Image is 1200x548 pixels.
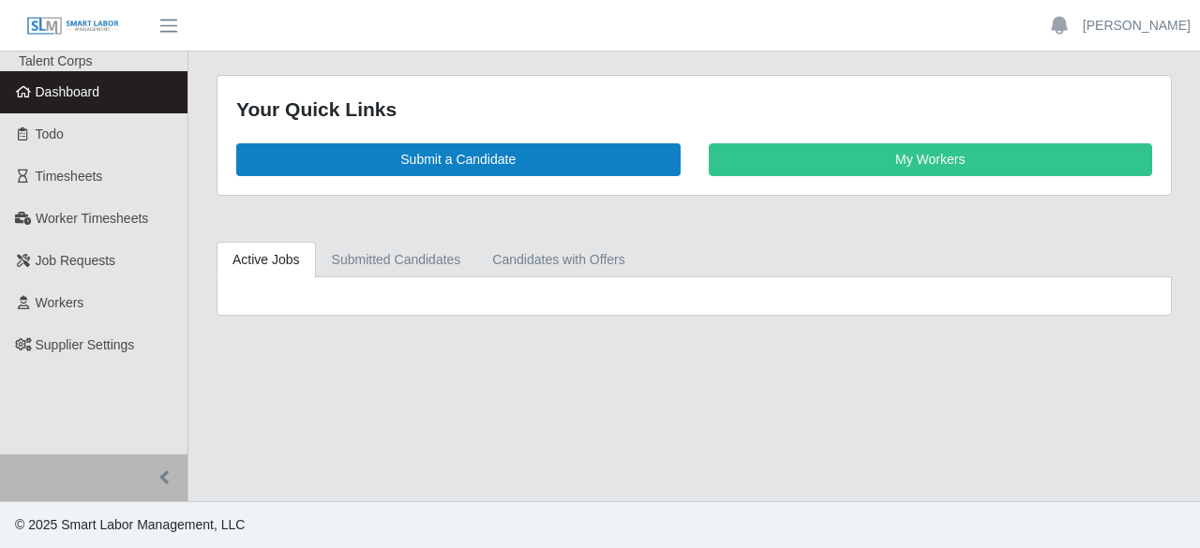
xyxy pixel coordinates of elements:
span: Dashboard [36,84,100,99]
span: Job Requests [36,253,116,268]
a: My Workers [709,143,1153,176]
a: Submitted Candidates [316,242,477,278]
a: Candidates with Offers [476,242,640,278]
a: Active Jobs [217,242,316,278]
span: Supplier Settings [36,337,135,352]
a: Submit a Candidate [236,143,681,176]
span: © 2025 Smart Labor Management, LLC [15,517,245,532]
span: Worker Timesheets [36,211,148,226]
a: [PERSON_NAME] [1083,16,1191,36]
img: SLM Logo [26,16,120,37]
span: Todo [36,126,64,141]
div: Your Quick Links [236,95,1152,125]
span: Timesheets [36,169,103,184]
span: Workers [36,295,84,310]
span: Talent Corps [19,53,93,68]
